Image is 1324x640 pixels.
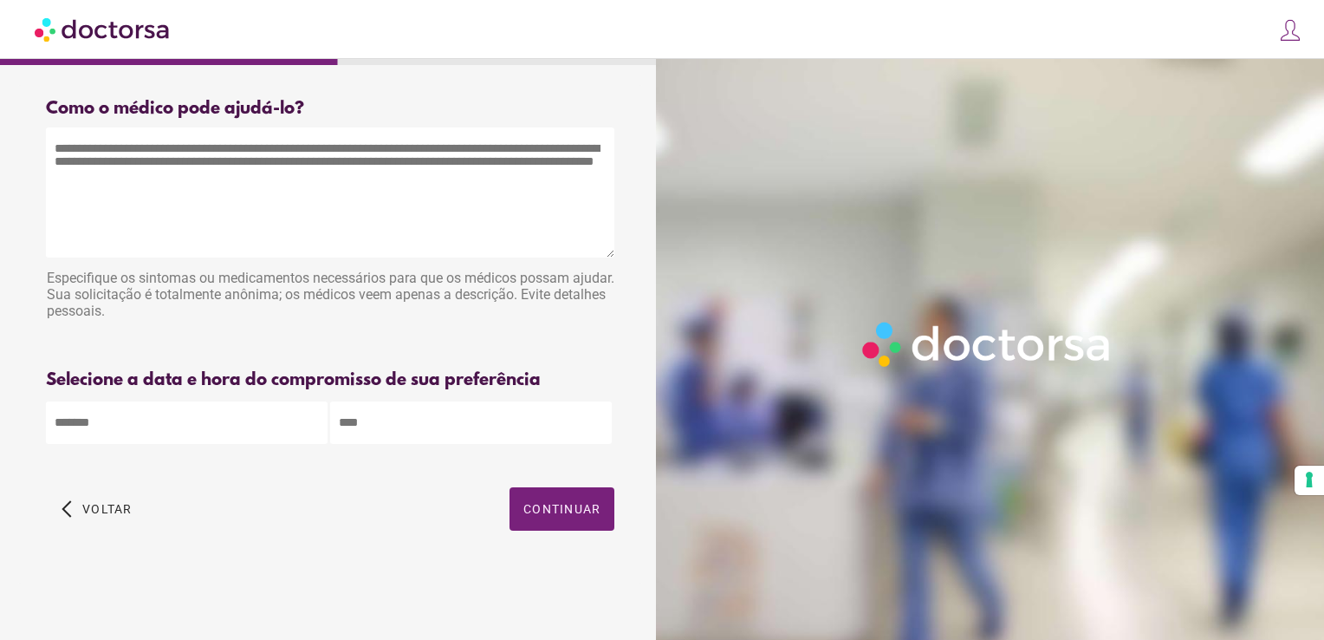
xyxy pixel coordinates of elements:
[1295,466,1324,495] button: Your consent preferences for tracking technologies
[509,487,614,531] button: Continuar
[855,315,1120,374] img: Logo-Doctorsa-trans-White-partial-flat.png
[46,99,614,119] div: Como o médico pode ajudá-lo?
[35,10,172,49] img: Doctorsa.com
[82,502,133,516] span: Voltar
[523,502,600,516] span: Continuar
[46,261,614,332] div: Especifique os sintomas ou medicamentos necessários para que os médicos possam ajudar. Sua solici...
[46,370,614,390] div: Selecione a data e hora do compromisso de sua preferência
[1278,18,1302,42] img: icons8-customer-100.png
[55,487,140,531] button: arrow_back_ios Voltar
